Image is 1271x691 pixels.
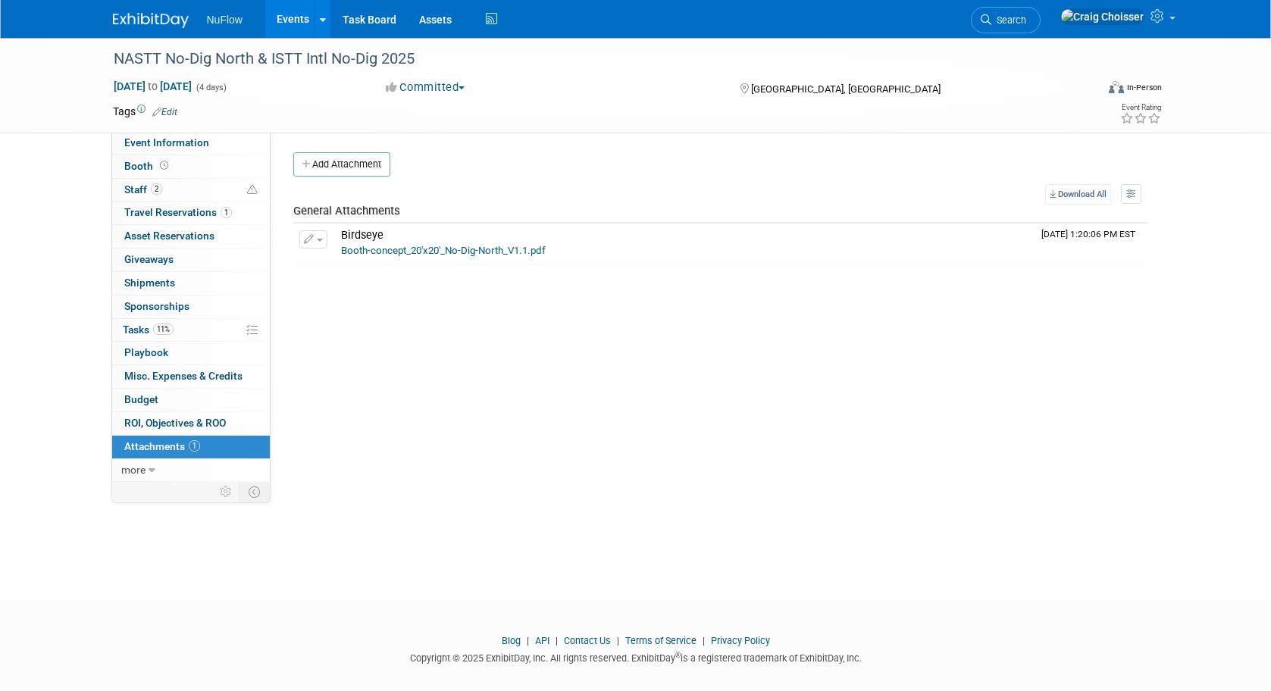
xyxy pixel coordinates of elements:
[153,324,174,335] span: 11%
[239,482,270,502] td: Toggle Event Tabs
[247,183,258,197] span: Potential Scheduling Conflict -- at least one attendee is tagged in another overlapping event.
[124,300,189,312] span: Sponsorships
[112,295,270,318] a: Sponsorships
[207,14,243,26] span: NuFlow
[112,132,270,155] a: Event Information
[112,365,270,388] a: Misc. Expenses & Credits
[564,635,611,646] a: Contact Us
[502,635,521,646] a: Blog
[1120,104,1161,111] div: Event Rating
[152,107,177,117] a: Edit
[1109,81,1124,93] img: Format-Inperson.png
[124,136,209,149] span: Event Information
[1006,79,1163,102] div: Event Format
[1035,224,1147,264] td: Upload Timestamp
[221,207,232,218] span: 1
[112,272,270,295] a: Shipments
[751,83,941,95] span: [GEOGRAPHIC_DATA], [GEOGRAPHIC_DATA]
[112,202,270,224] a: Travel Reservations1
[711,635,770,646] a: Privacy Policy
[1126,82,1162,93] div: In-Person
[380,80,471,95] button: Committed
[113,104,177,119] td: Tags
[341,245,546,256] a: Booth-concept_20'x20'_No-Dig-North_V1.1.pdf
[124,206,232,218] span: Travel Reservations
[293,152,390,177] button: Add Attachment
[699,635,709,646] span: |
[113,13,189,28] img: ExhibitDay
[124,277,175,289] span: Shipments
[112,436,270,458] a: Attachments1
[112,412,270,435] a: ROI, Objectives & ROO
[625,635,697,646] a: Terms of Service
[1041,229,1135,239] span: Upload Timestamp
[613,635,623,646] span: |
[112,155,270,178] a: Booth
[123,324,174,336] span: Tasks
[124,440,200,452] span: Attachments
[124,230,214,242] span: Asset Reservations
[675,651,681,659] sup: ®
[124,183,162,195] span: Staff
[121,464,146,476] span: more
[124,370,243,382] span: Misc. Expenses & Credits
[124,346,168,358] span: Playbook
[991,14,1026,26] span: Search
[189,440,200,452] span: 1
[523,635,533,646] span: |
[535,635,549,646] a: API
[124,417,226,429] span: ROI, Objectives & ROO
[1060,8,1144,25] img: Craig Choisser
[146,80,160,92] span: to
[112,389,270,411] a: Budget
[108,45,1073,73] div: NASTT No-Dig North & ISTT Intl No-Dig 2025
[124,160,171,172] span: Booth
[971,7,1041,33] a: Search
[112,342,270,364] a: Playbook
[552,635,562,646] span: |
[213,482,239,502] td: Personalize Event Tab Strip
[112,179,270,202] a: Staff2
[112,225,270,248] a: Asset Reservations
[1045,184,1111,205] a: Download All
[124,393,158,405] span: Budget
[112,249,270,271] a: Giveaways
[113,80,193,93] span: [DATE] [DATE]
[151,183,162,195] span: 2
[112,459,270,482] a: more
[293,204,400,217] span: General Attachments
[157,160,171,171] span: Booth not reserved yet
[124,253,174,265] span: Giveaways
[195,83,227,92] span: (4 days)
[112,319,270,342] a: Tasks11%
[341,229,383,242] span: Birdseye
